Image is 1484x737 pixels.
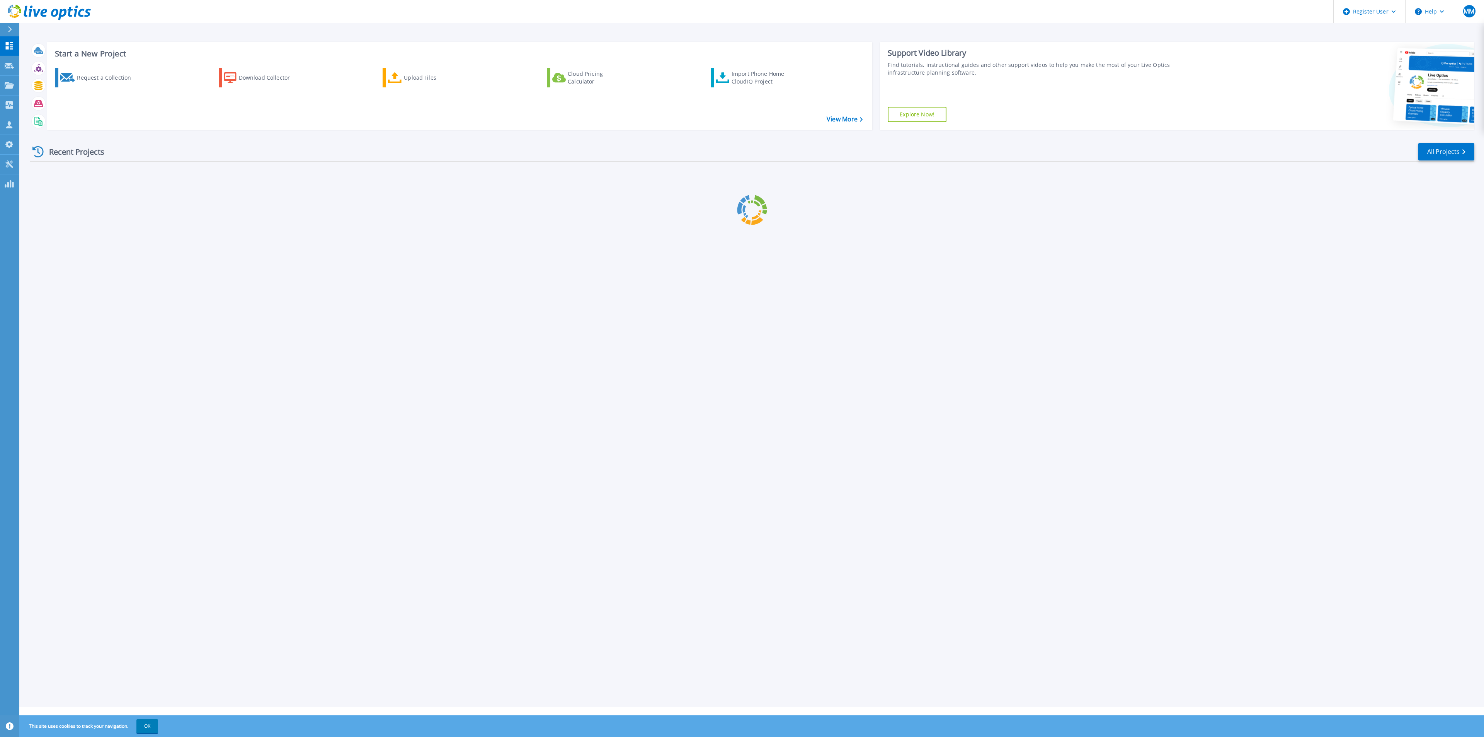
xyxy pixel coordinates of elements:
[568,70,630,85] div: Cloud Pricing Calculator
[1418,143,1474,160] a: All Projects
[888,48,1199,58] div: Support Video Library
[888,107,946,122] a: Explore Now!
[239,70,301,85] div: Download Collector
[732,70,792,85] div: Import Phone Home CloudIQ Project
[55,49,862,58] h3: Start a New Project
[77,70,139,85] div: Request a Collection
[888,61,1199,77] div: Find tutorials, instructional guides and other support videos to help you make the most of your L...
[219,68,305,87] a: Download Collector
[1464,8,1474,14] span: MM
[383,68,469,87] a: Upload Files
[547,68,633,87] a: Cloud Pricing Calculator
[827,116,863,123] a: View More
[55,68,141,87] a: Request a Collection
[136,719,158,733] button: OK
[21,719,158,733] span: This site uses cookies to track your navigation.
[30,142,115,161] div: Recent Projects
[404,70,466,85] div: Upload Files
